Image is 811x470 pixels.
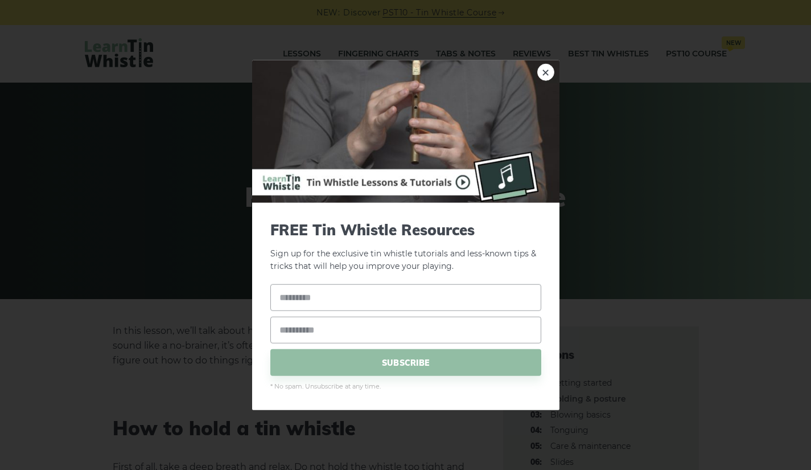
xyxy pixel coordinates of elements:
[270,220,541,238] span: FREE Tin Whistle Resources
[270,349,541,376] span: SUBSCRIBE
[252,60,559,202] img: Tin Whistle Buying Guide Preview
[270,382,541,392] span: * No spam. Unsubscribe at any time.
[537,63,554,80] a: ×
[270,220,541,273] p: Sign up for the exclusive tin whistle tutorials and less-known tips & tricks that will help you i...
